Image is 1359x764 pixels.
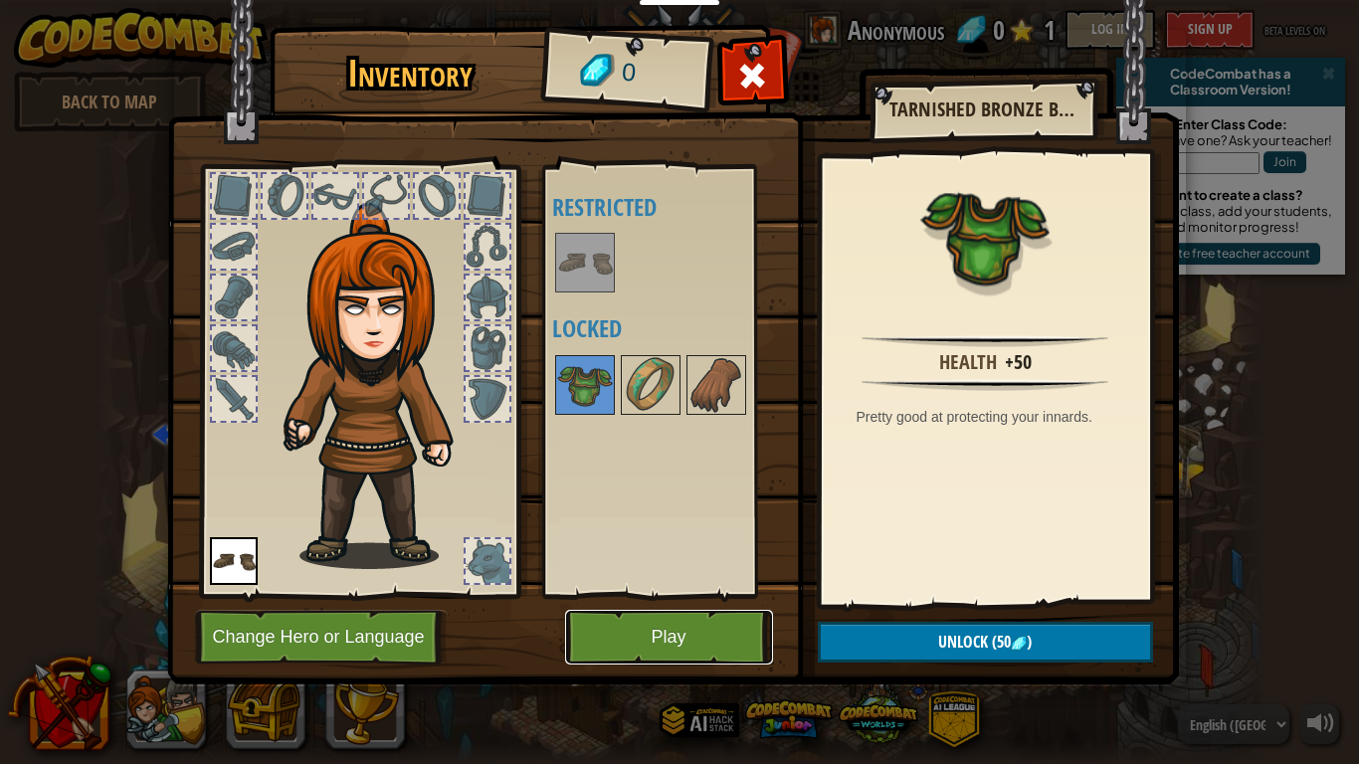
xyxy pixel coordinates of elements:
span: 0 [620,55,637,92]
h2: Tarnished Bronze Breastplate [889,98,1076,120]
img: hr.png [862,335,1107,347]
img: hair_f2.png [275,203,488,569]
img: portrait.png [688,357,744,413]
img: portrait.png [623,357,679,413]
span: Unlock [938,631,988,653]
img: hr.png [862,379,1107,391]
div: Pretty good at protecting your innards. [857,407,1124,427]
div: +50 [1005,348,1032,377]
button: Change Hero or Language [195,610,448,665]
button: Play [565,610,773,665]
img: portrait.png [557,235,613,290]
button: Unlock(50) [818,622,1153,663]
h4: Restricted [552,194,787,220]
img: gem.png [1011,636,1027,652]
img: portrait.png [920,171,1050,300]
img: portrait.png [557,357,613,413]
span: (50 [988,631,1011,653]
div: Health [939,348,997,377]
span: ) [1027,631,1032,653]
h1: Inventory [284,53,537,95]
img: portrait.png [210,537,258,585]
h4: Locked [552,315,787,341]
